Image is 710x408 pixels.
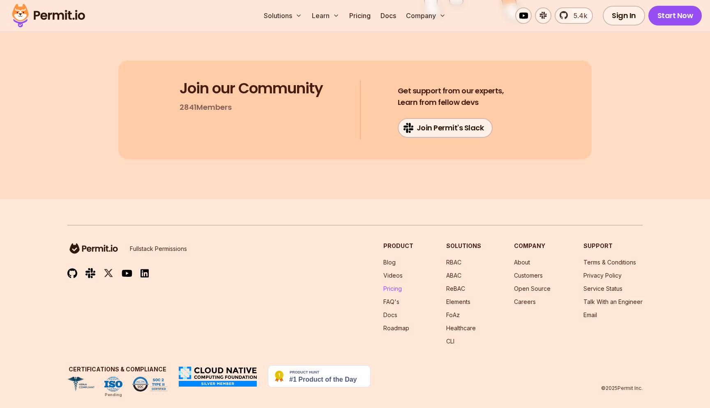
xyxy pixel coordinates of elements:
a: Elements [446,298,470,305]
span: 5.4k [569,11,587,21]
img: ISO [104,377,122,392]
a: Start Now [648,6,702,25]
h3: Certifications & Compliance [67,365,168,373]
a: CLI [446,338,454,345]
p: © 2025 Permit Inc. [601,385,643,392]
img: Permit logo [8,2,89,30]
img: twitter [104,268,113,278]
h3: Join our Community [180,80,323,97]
a: Docs [377,7,399,24]
a: Service Status [583,285,622,292]
img: linkedin [141,269,149,278]
h3: Company [514,242,551,250]
a: FAQ's [383,298,399,305]
img: logo [67,242,120,255]
a: Email [583,311,597,318]
div: Pending [105,392,122,398]
h3: Solutions [446,242,481,250]
a: About [514,259,530,266]
a: Pricing [383,285,402,292]
a: Pricing [346,7,374,24]
a: Privacy Policy [583,272,622,279]
button: Learn [309,7,343,24]
a: ReBAC [446,285,465,292]
a: Blog [383,259,396,266]
a: Videos [383,272,403,279]
img: HIPAA [67,377,95,392]
a: Roadmap [383,325,409,331]
a: RBAC [446,259,461,266]
h3: Support [583,242,643,250]
h4: Learn from fellow devs [398,85,504,108]
a: Terms & Conditions [583,259,636,266]
h3: Product [383,242,413,250]
a: Talk With an Engineer [583,298,643,305]
a: ABAC [446,272,461,279]
a: Healthcare [446,325,476,331]
p: Fullstack Permissions [130,245,187,253]
button: Company [403,7,449,24]
img: slack [85,267,95,278]
img: Permit.io - Never build permissions again | Product Hunt [268,365,371,387]
img: SOC [132,377,168,392]
a: FoAz [446,311,460,318]
span: Get support from our experts, [398,85,504,97]
a: 5.4k [555,7,593,24]
img: github [67,268,77,278]
a: Open Source [514,285,551,292]
a: Sign In [603,6,645,25]
p: 2841 Members [180,102,232,113]
a: Careers [514,298,536,305]
img: youtube [122,269,132,278]
a: Docs [383,311,397,318]
a: Join Permit's Slack [398,118,493,138]
a: Customers [514,272,543,279]
button: Solutions [260,7,305,24]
